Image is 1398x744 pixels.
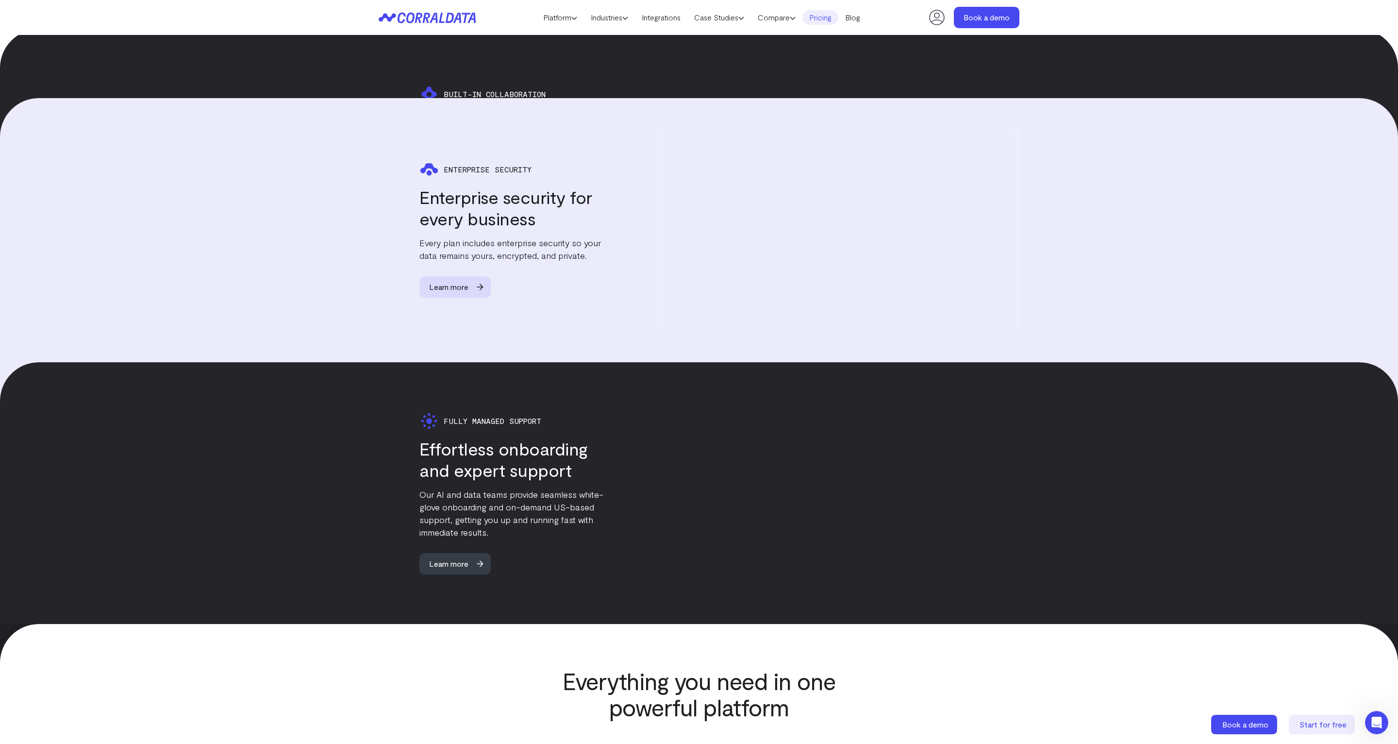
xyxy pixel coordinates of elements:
[635,10,687,25] a: Integrations
[444,90,546,99] span: BUILT-IN COLLABORATION
[444,165,532,174] span: Enterprise Security
[1222,720,1268,729] span: Book a demo
[584,10,635,25] a: Industries
[1365,711,1388,734] iframe: Intercom live chat
[419,237,612,262] p: Every plan includes enterprise security so your data remains yours, encrypted, and private.
[542,668,856,720] h2: Everything you need in one powerful platform
[751,10,802,25] a: Compare
[954,7,1019,28] a: Book a demo
[419,438,612,481] h3: Effortless onboarding and expert support
[444,417,541,425] span: Fully Managed Support
[419,553,478,575] span: Learn more
[419,186,612,229] h3: Enterprise security for every business
[838,10,867,25] a: Blog
[419,488,612,539] p: Our AI and data teams provide seamless white-glove onboarding and on-demand US-based support, get...
[687,10,751,25] a: Case Studies
[419,276,478,298] span: Learn more
[1299,720,1347,729] span: Start for free
[1289,715,1357,734] a: Start for free
[419,276,499,298] a: Learn more
[1211,715,1279,734] a: Book a demo
[419,553,499,575] a: Learn more
[802,10,838,25] a: Pricing
[536,10,584,25] a: Platform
